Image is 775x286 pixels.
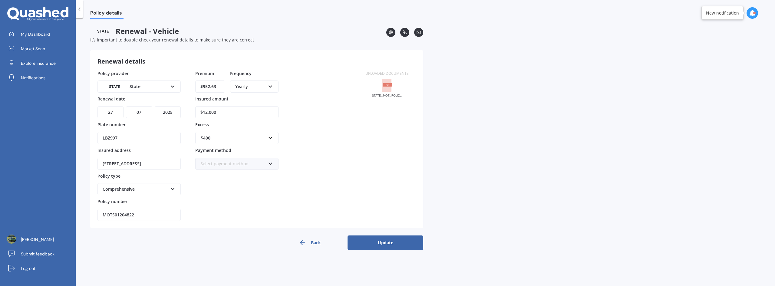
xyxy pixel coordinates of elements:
[97,199,127,204] span: Policy number
[97,96,125,102] span: Renewal date
[706,10,739,16] div: New notification
[97,173,120,179] span: Policy type
[90,37,254,43] span: It’s important to double check your renewal details to make sure they are correct
[97,58,145,65] h3: Renewal details
[90,27,116,36] img: State-text-1.webp
[5,28,76,40] a: My Dashboard
[97,122,126,127] span: Plate number
[195,147,231,153] span: Payment method
[97,147,131,153] span: Insured address
[195,106,279,118] input: Enter amount
[195,81,225,93] input: Enter amount
[97,158,181,170] input: Enter address
[348,235,423,250] button: Update
[21,265,35,271] span: Log out
[21,31,50,37] span: My Dashboard
[21,75,45,81] span: Notifications
[21,60,56,66] span: Explore insurance
[21,46,45,52] span: Market Scan
[5,72,76,84] a: Notifications
[235,83,265,90] div: Yearly
[201,135,266,141] div: $400
[90,10,124,18] span: Policy details
[195,70,214,76] span: Premium
[365,71,409,76] label: Uploaded documents
[230,70,252,76] span: Frequency
[372,94,402,97] div: STATE_MOT_POLICY_SCHEDULE_MOTS01204822_20250621223001660.pdf
[272,235,348,250] button: Back
[21,251,54,257] span: Submit feedback
[97,209,181,221] input: Enter policy number
[5,233,76,245] a: [PERSON_NAME]
[5,43,76,55] a: Market Scan
[5,248,76,260] a: Submit feedback
[97,132,181,144] input: Enter plate number
[97,70,129,76] span: Policy provider
[103,82,126,91] img: State-text-1.webp
[200,160,265,167] div: Select payment method
[5,57,76,69] a: Explore insurance
[21,236,54,242] span: [PERSON_NAME]
[90,27,386,36] span: Renewal - Vehicle
[7,235,16,244] img: ACg8ocLd7WkS6T5zCbZ6UvZF3Ly31xRG1usiQwzwAfB25Vjw5yk55-n8=s96-c
[5,262,76,274] a: Log out
[195,96,229,102] span: Insured amount
[103,186,168,192] div: Comprehensive
[195,122,209,127] span: Excess
[103,83,168,90] div: State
